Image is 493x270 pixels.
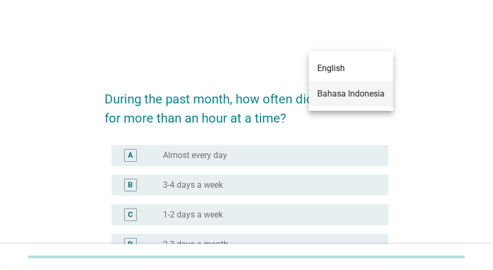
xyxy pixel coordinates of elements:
h2: During the past month, how often did you go out for more than an hour at a time? [105,79,388,128]
label: 3-4 days a week [163,180,223,190]
div: A [128,150,133,161]
div: B [128,179,133,190]
div: C [128,209,133,220]
div: D [128,239,133,250]
label: 1-2 days a week [163,210,223,220]
div: Bahasa Indonesia [317,88,385,100]
div: English [317,62,385,75]
label: 2-3 days a month [163,239,228,250]
label: Almost every day [163,150,227,161]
